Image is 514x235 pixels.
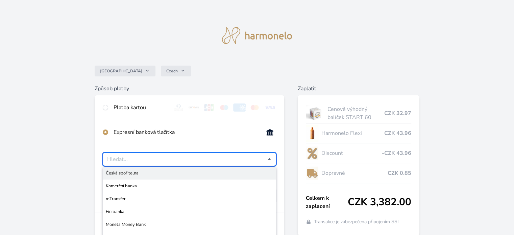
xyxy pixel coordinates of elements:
img: maestro.svg [218,103,230,112]
img: onlineBanking_CZ.svg [264,128,276,136]
img: amex.svg [233,103,246,112]
div: Expresní banková tlačítka [114,128,258,136]
img: jcb.svg [203,103,215,112]
img: logo.svg [222,27,292,44]
img: mc.svg [248,103,261,112]
span: Celkem k zaplacení [306,194,348,210]
span: Komerční banka [106,183,273,189]
span: CZK 43.96 [384,129,411,137]
div: Vyberte svou banku [103,152,276,166]
h6: Zaplatit [298,85,419,93]
span: Moneta Money Bank [106,221,273,228]
input: Česká spořitelnaKomerční bankamTransferFio bankaMoneta Money BankRaiffeisenbank ePlatby [107,155,267,163]
h6: Způsob platby [95,85,284,93]
img: delivery-lo.png [306,165,319,182]
span: Česká spořitelna [106,170,273,177]
img: diners.svg [172,103,185,112]
span: mTransfer [106,195,273,202]
span: Czech [166,68,178,74]
span: Harmonelo Flexi [321,129,384,137]
img: discover.svg [188,103,200,112]
button: Czech [161,66,191,76]
span: CZK 32.97 [384,109,411,117]
span: Fio banka [106,208,273,215]
span: CZK 3,382.00 [348,196,411,208]
span: [GEOGRAPHIC_DATA] [100,68,142,74]
span: Dopravné [321,169,387,177]
span: Transakce je zabezpečena připojením SSL [314,218,400,225]
img: visa.svg [264,103,276,112]
span: -CZK 43.96 [382,149,411,157]
button: [GEOGRAPHIC_DATA] [95,66,155,76]
span: CZK 0.85 [388,169,411,177]
div: Platba kartou [114,103,167,112]
span: Cenově výhodný balíček START 60 [327,105,384,121]
img: CLEAN_FLEXI_se_stinem_x-hi_(1)-lo.jpg [306,125,319,142]
img: discount-lo.png [306,145,319,162]
span: Discount [321,149,382,157]
img: start.jpg [306,105,325,122]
